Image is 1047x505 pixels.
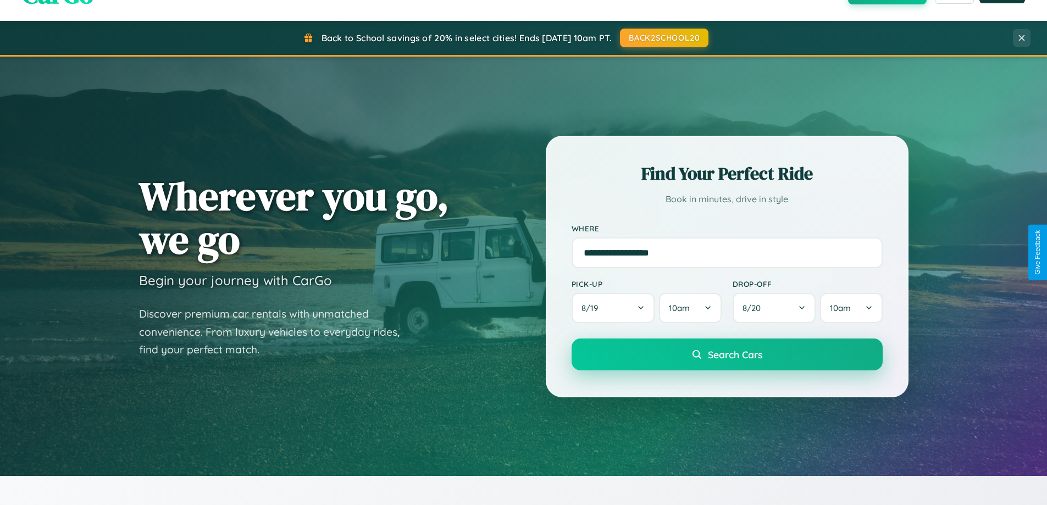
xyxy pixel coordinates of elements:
h3: Begin your journey with CarGo [139,272,332,288]
button: 10am [820,293,882,323]
button: 8/20 [733,293,816,323]
p: Discover premium car rentals with unmatched convenience. From luxury vehicles to everyday rides, ... [139,305,414,359]
h1: Wherever you go, we go [139,174,449,261]
button: 10am [659,293,721,323]
button: Search Cars [572,338,883,370]
span: 8 / 19 [581,303,603,313]
button: BACK2SCHOOL20 [620,29,708,47]
label: Pick-up [572,279,722,288]
label: Where [572,224,883,233]
button: 8/19 [572,293,655,323]
p: Book in minutes, drive in style [572,191,883,207]
h2: Find Your Perfect Ride [572,162,883,186]
span: 10am [669,303,690,313]
span: 8 / 20 [743,303,766,313]
span: Back to School savings of 20% in select cities! Ends [DATE] 10am PT. [322,32,612,43]
div: Give Feedback [1034,230,1042,275]
label: Drop-off [733,279,883,288]
span: Search Cars [708,348,762,360]
span: 10am [830,303,851,313]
